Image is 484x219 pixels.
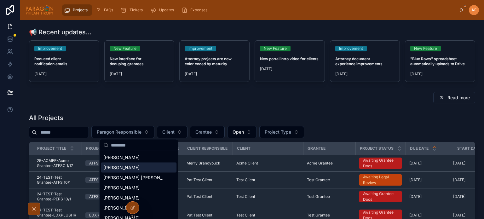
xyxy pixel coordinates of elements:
span: Acme Client [236,161,258,166]
button: Select Button [227,126,257,138]
div: ATFSC [89,194,101,199]
strong: Reduced client notification emails [34,56,67,66]
a: Pat Test Client [187,194,229,199]
span: [DATE] [409,213,422,218]
div: Awaiting Grantee Docs [363,158,398,169]
span: [DATE] [409,177,422,182]
span: Test Client [236,194,255,199]
span: [DATE] [335,72,395,77]
span: Client Responsible [187,146,228,151]
span: Pat Test Client [187,177,212,182]
span: Client [162,129,175,135]
a: Test Grantee [307,213,352,218]
span: Updates [159,8,174,13]
div: ATFSC [89,160,101,166]
span: FAQs [104,8,113,13]
a: Pat Test Client [187,177,229,182]
a: Tickets [119,4,147,16]
span: [PERSON_NAME] [PERSON_NAME] [103,175,166,181]
button: Read more [433,92,475,103]
span: Acme Grantee [307,161,333,166]
span: Pat Test Client [187,213,212,218]
strong: New interface for deduping grantees [110,56,144,66]
span: [DATE] [409,161,422,166]
div: ATFS [89,177,99,183]
span: AF [471,8,476,13]
span: [PERSON_NAME] [103,164,140,171]
a: Projects [62,4,92,16]
h1: All Projects [29,113,63,122]
span: Due Date [410,146,429,151]
a: 24-TEST-Test Grantee-PEPS 10/1 [37,192,78,202]
a: Acme Client [236,161,299,166]
div: EDX PLUS HR [89,212,114,218]
a: Test Grantee [307,177,352,182]
a: FAQs [93,4,118,16]
a: ATFSC [85,194,125,199]
span: Project Type [265,129,291,135]
strong: New portal intro video for clients [260,56,319,61]
span: [DATE] [453,177,465,182]
a: [DATE] [409,161,449,166]
a: Test Client [236,213,299,218]
a: ImprovementAttorney projects are now color coded by maturity[DATE] [179,40,250,82]
a: Updates [148,4,178,16]
div: Improvement [38,46,62,51]
span: Project Type [86,146,115,151]
a: EDX PLUS HR [85,212,125,218]
a: ATFSC [85,160,125,166]
span: Project Status [360,146,394,151]
a: Pat Test Client [187,213,229,218]
span: [DATE] [260,66,320,72]
a: Test Client [236,194,299,199]
span: Start Date [457,146,481,151]
strong: Attorney projects are now color coded by maturity [185,56,233,66]
span: Test Client [236,213,255,218]
span: [PERSON_NAME] [103,195,140,201]
a: New FeatureNew portal intro video for clients[DATE] [255,40,325,82]
span: [DATE] [110,72,169,77]
a: Merry Brandybuck [187,161,229,166]
span: Expenses [190,8,207,13]
span: Paragon Responsible [97,129,141,135]
span: Grantee [195,129,212,135]
a: Test Client [236,177,299,182]
div: scrollable content [59,3,459,17]
div: New Feature [113,46,136,51]
a: New Feature"Blue Rows" spreadsheet automatically uploads to Drive[DATE] [405,40,475,82]
h1: 📢 Recent updates... [29,28,91,37]
span: [DATE] [453,161,465,166]
span: Tickets [130,8,143,13]
span: Client [237,146,251,151]
span: Grantee [308,146,326,151]
a: Acme Grantee [307,161,352,166]
span: Test Grantee [307,194,330,199]
button: Select Button [157,126,187,138]
span: [PERSON_NAME] [103,205,140,211]
span: [DATE] [185,72,244,77]
a: Awaiting Legal Review [359,174,402,186]
span: [DATE] [409,194,422,199]
a: 25-ACMEF-Acme Grantee-ATFSC 1/17 [37,158,78,168]
img: App logo [25,5,54,15]
span: [DATE] [453,213,465,218]
a: Test Grantee [307,194,352,199]
a: [DATE] [409,177,449,182]
span: Test Grantee [307,177,330,182]
span: [PERSON_NAME] [103,185,140,191]
button: Select Button [91,126,154,138]
a: [DATE] [409,213,449,218]
span: [PERSON_NAME] [103,154,140,161]
a: Awaiting Grantee Docs [359,191,402,202]
span: [DATE] [453,194,465,199]
span: 24-TEST-Test Grantee-ATFS 10/1 [37,175,78,185]
span: Pat Test Client [187,194,212,199]
div: Improvement [188,46,212,51]
div: New Feature [264,46,287,51]
strong: "Blue Rows" spreadsheet automatically uploads to Drive [410,56,465,66]
a: ImprovementAttorney document experience improvements[DATE] [330,40,400,82]
span: [DATE] [410,72,470,77]
button: Select Button [190,126,225,138]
